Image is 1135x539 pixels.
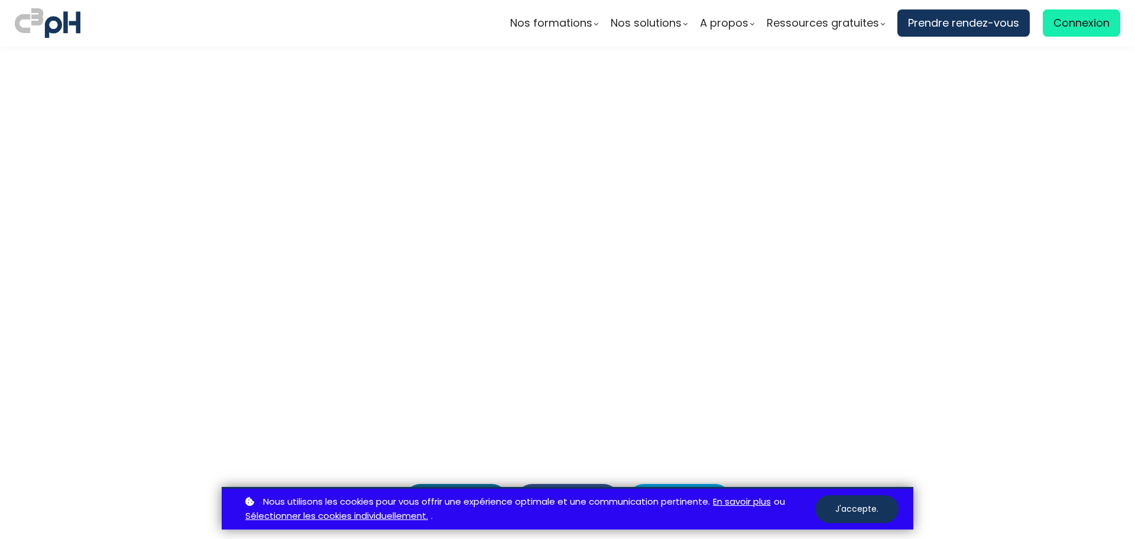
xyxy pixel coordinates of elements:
img: logo C3PH [15,6,80,40]
button: Partager [627,484,732,519]
a: En savoir plus [713,495,771,509]
span: Nos solutions [611,14,682,32]
span: Connexion [1053,14,1110,32]
span: Prendre rendez-vous [908,14,1019,32]
p: ou . [242,495,815,524]
a: Sélectionner les cookies individuellement. [245,509,428,524]
span: A propos [700,14,748,32]
button: J'accepte. [815,495,899,523]
button: Partager [515,484,621,519]
a: Connexion [1043,9,1120,37]
a: Prendre rendez-vous [897,9,1030,37]
span: Ressources gratuites [767,14,879,32]
button: Partager [403,484,509,519]
span: Nos formations [510,14,592,32]
span: Nous utilisons les cookies pour vous offrir une expérience optimale et une communication pertinente. [263,495,710,509]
